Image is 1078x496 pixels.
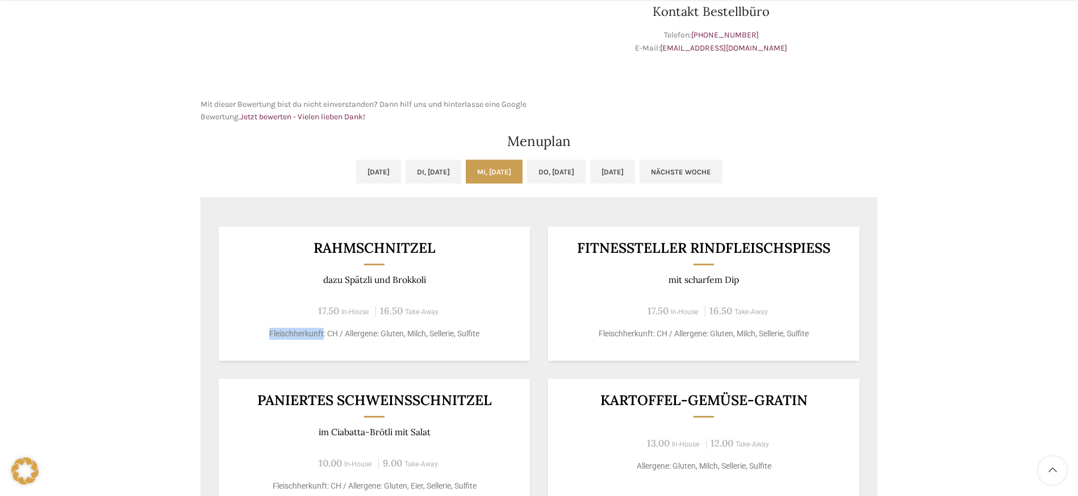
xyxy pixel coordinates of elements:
[319,457,342,469] span: 10.00
[671,308,699,316] span: In-House
[404,460,438,468] span: Take-Away
[640,160,722,184] a: Nächste Woche
[380,305,403,317] span: 16.50
[691,30,759,40] a: [PHONE_NUMBER]
[562,460,846,472] p: Allergene: Gluten, Milch, Sellerie, Sulfite
[734,308,768,316] span: Take-Away
[233,393,516,407] h3: Paniertes Schweinsschnitzel
[672,440,700,448] span: In-House
[562,328,846,340] p: Fleischherkunft: CH / Allergene: Gluten, Milch, Sellerie, Sulfite
[233,328,516,340] p: Fleischherkunft: CH / Allergene: Gluten, Milch, Sellerie, Sulfite
[233,427,516,437] p: im Ciabatta-Brötli mit Salat
[647,305,668,317] span: 17.50
[711,437,733,449] span: 12.00
[545,29,878,55] p: Telefon: E-Mail:
[233,241,516,255] h3: Rahmschnitzel
[647,437,670,449] span: 13.00
[233,480,516,492] p: Fleischherkunft: CH / Allergene: Gluten, Eier, Sellerie, Sulfite
[1038,456,1067,485] a: Scroll to top button
[240,112,365,122] a: Jetzt bewerten - Vielen lieben Dank!
[406,160,461,184] a: Di, [DATE]
[736,440,769,448] span: Take-Away
[527,160,586,184] a: Do, [DATE]
[341,308,369,316] span: In-House
[383,457,402,469] span: 9.00
[590,160,635,184] a: [DATE]
[405,308,438,316] span: Take-Away
[200,135,878,148] h2: Menuplan
[709,305,732,317] span: 16.50
[545,5,878,18] h3: Kontakt Bestellbüro
[562,241,846,255] h3: Fitnessteller Rindfleischspiess
[344,460,372,468] span: In-House
[200,98,533,124] p: Mit dieser Bewertung bist du nicht einverstanden? Dann hilf uns und hinterlasse eine Google Bewer...
[466,160,523,184] a: Mi, [DATE]
[562,393,846,407] h3: Kartoffel-Gemüse-Gratin
[356,160,401,184] a: [DATE]
[660,43,787,53] a: [EMAIL_ADDRESS][DOMAIN_NAME]
[562,274,846,285] p: mit scharfem Dip
[233,274,516,285] p: dazu Spätzli und Brokkoli
[318,305,339,317] span: 17.50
